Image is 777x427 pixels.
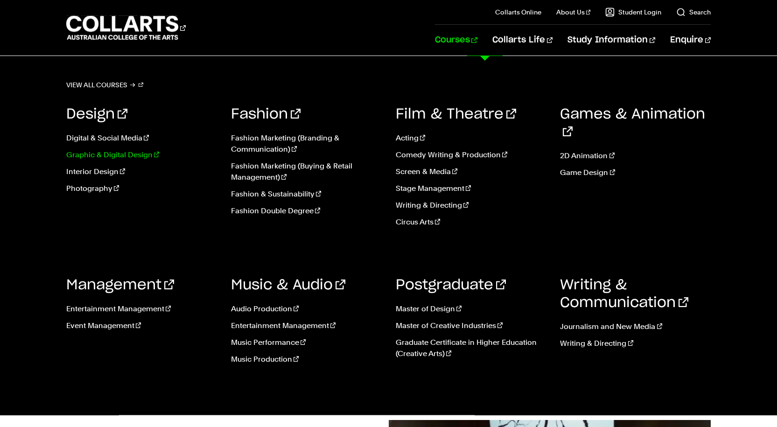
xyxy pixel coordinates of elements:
a: Postgraduate [396,278,506,292]
a: View all courses [66,78,144,91]
a: Music Production [231,354,382,365]
a: Writing & Communication [560,278,688,310]
a: Writing & Directing [396,200,546,211]
a: Writing & Directing [560,338,711,349]
a: Digital & Social Media [66,133,217,144]
a: Student Login [605,7,661,17]
a: About Us [556,7,591,17]
a: Journalism and New Media [560,321,711,332]
a: Fashion & Sustainability [231,189,382,200]
a: Fashion Marketing (Branding & Communication) [231,133,382,155]
a: Collarts Online [495,7,541,17]
a: Graphic & Digital Design [66,149,217,161]
a: Master of Design [396,303,546,315]
a: Audio Production [231,303,382,315]
a: Graduate Certificate in Higher Education (Creative Arts) [396,337,546,359]
a: Music Performance [231,337,382,348]
a: Game Design [560,167,711,178]
a: Event Management [66,320,217,331]
a: Fashion Marketing (Buying & Retail Management) [231,161,382,183]
a: Master of Creative Industries [396,320,546,331]
a: 2D Animation [560,150,711,161]
a: Games & Animation [560,107,705,139]
a: Circus Arts [396,217,546,228]
a: Interior Design [66,166,217,177]
a: Stage Management [396,183,546,194]
a: Entertainment Management [231,320,382,331]
a: Comedy Writing & Production [396,149,546,161]
a: Entertainment Management [66,303,217,315]
a: Design [66,107,127,121]
a: Enquire [670,25,711,56]
a: Fashion Double Degree [231,205,382,217]
a: Film & Theatre [396,107,516,121]
a: Courses [435,25,477,56]
a: Management [66,278,174,292]
a: Acting [396,133,546,144]
a: Music & Audio [231,278,345,292]
div: Go to homepage [66,14,186,41]
a: Photography [66,183,217,194]
a: Screen & Media [396,166,546,177]
a: Fashion [231,107,301,121]
a: Study Information [567,25,655,56]
a: Collarts Life [492,25,553,56]
a: Search [676,7,711,17]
